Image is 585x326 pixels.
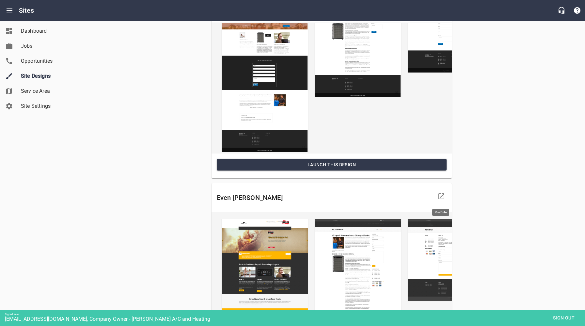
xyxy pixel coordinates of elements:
span: Opportunities [21,57,71,65]
img: even-keel-ruud-contact-us.png [407,219,495,302]
span: Service Area [21,87,71,95]
div: Signed in as [5,313,585,316]
button: Launch This Design [217,159,447,171]
h6: Even [PERSON_NAME] [217,192,434,203]
button: Live Chat [554,3,569,18]
span: Site Designs [21,72,71,80]
h6: Sites [19,5,34,16]
div: [EMAIL_ADDRESS][DOMAIN_NAME], Company Owner - [PERSON_NAME] A/C and Heating [5,316,585,322]
button: Sign out [547,312,580,324]
button: Open drawer [2,3,17,18]
span: Sign out [550,314,577,322]
button: Support Portal [569,3,585,18]
span: Jobs [21,42,71,50]
span: Launch This Design [222,161,441,169]
span: Site Settings [21,102,71,110]
span: Dashboard [21,27,71,35]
